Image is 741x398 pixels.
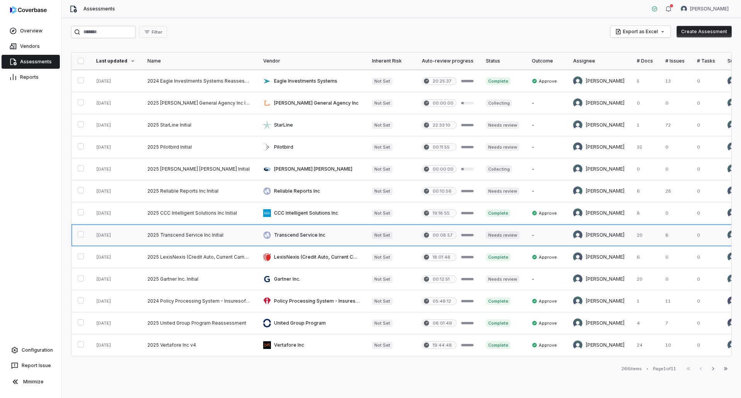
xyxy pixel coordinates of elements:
[573,230,582,240] img: Melanie Lorent avatar
[526,180,567,202] td: -
[573,58,624,64] div: Assignee
[573,252,582,262] img: Melanie Lorent avatar
[727,186,737,196] img: Sean Wozniak avatar
[573,98,582,108] img: Brittany Durbin avatar
[646,366,648,371] div: •
[372,58,409,64] div: Inherent Risk
[83,6,115,12] span: Assessments
[573,76,582,86] img: Nic Weilbacher avatar
[526,268,567,290] td: -
[573,142,582,152] img: Melanie Lorent avatar
[697,58,715,64] div: # Tasks
[727,274,737,284] img: Melanie Lorent avatar
[526,136,567,158] td: -
[96,58,135,64] div: Last updated
[573,340,582,350] img: Nic Weilbacher avatar
[139,26,167,38] button: Filter
[2,70,60,84] a: Reports
[532,58,561,64] div: Outcome
[3,343,58,357] a: Configuration
[573,318,582,328] img: Nic Weilbacher avatar
[727,120,737,130] img: Brittany Durbin avatar
[573,120,582,130] img: Brittany Durbin avatar
[147,58,251,64] div: Name
[526,158,567,180] td: -
[10,6,47,14] img: logo-D7KZi-bG.svg
[653,366,676,372] div: Page 1 of 11
[665,58,685,64] div: # Issues
[3,374,58,390] button: Minimize
[3,359,58,373] button: Report Issue
[727,76,737,86] img: Nic Weilbacher avatar
[152,29,162,35] span: Filter
[526,224,567,246] td: -
[727,164,737,174] img: Brittany Durbin avatar
[637,58,653,64] div: # Docs
[727,142,737,152] img: Melanie Lorent avatar
[2,39,60,53] a: Vendors
[526,114,567,136] td: -
[486,58,519,64] div: Status
[573,186,582,196] img: Sean Wozniak avatar
[727,296,737,306] img: Anita Ritter avatar
[727,340,737,350] img: Melanie Lorent avatar
[690,6,729,12] span: [PERSON_NAME]
[681,6,687,12] img: Melanie Lorent avatar
[727,98,737,108] img: Brittany Durbin avatar
[2,55,60,69] a: Assessments
[727,252,737,262] img: Melanie Lorent avatar
[727,230,737,240] img: Melanie Lorent avatar
[422,58,474,64] div: Auto-review progress
[677,26,732,37] button: Create Assessment
[611,26,670,37] button: Export as Excel
[727,208,737,218] img: Chadd Myers avatar
[2,24,60,38] a: Overview
[573,296,582,306] img: Nic Weilbacher avatar
[263,58,360,64] div: Vendor
[573,164,582,174] img: Brittany Durbin avatar
[573,274,582,284] img: Melanie Lorent avatar
[676,3,733,15] button: Melanie Lorent avatar[PERSON_NAME]
[573,208,582,218] img: Chadd Myers avatar
[621,366,642,372] div: 266 items
[727,318,737,328] img: Nationwide Admin avatar
[526,92,567,114] td: -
